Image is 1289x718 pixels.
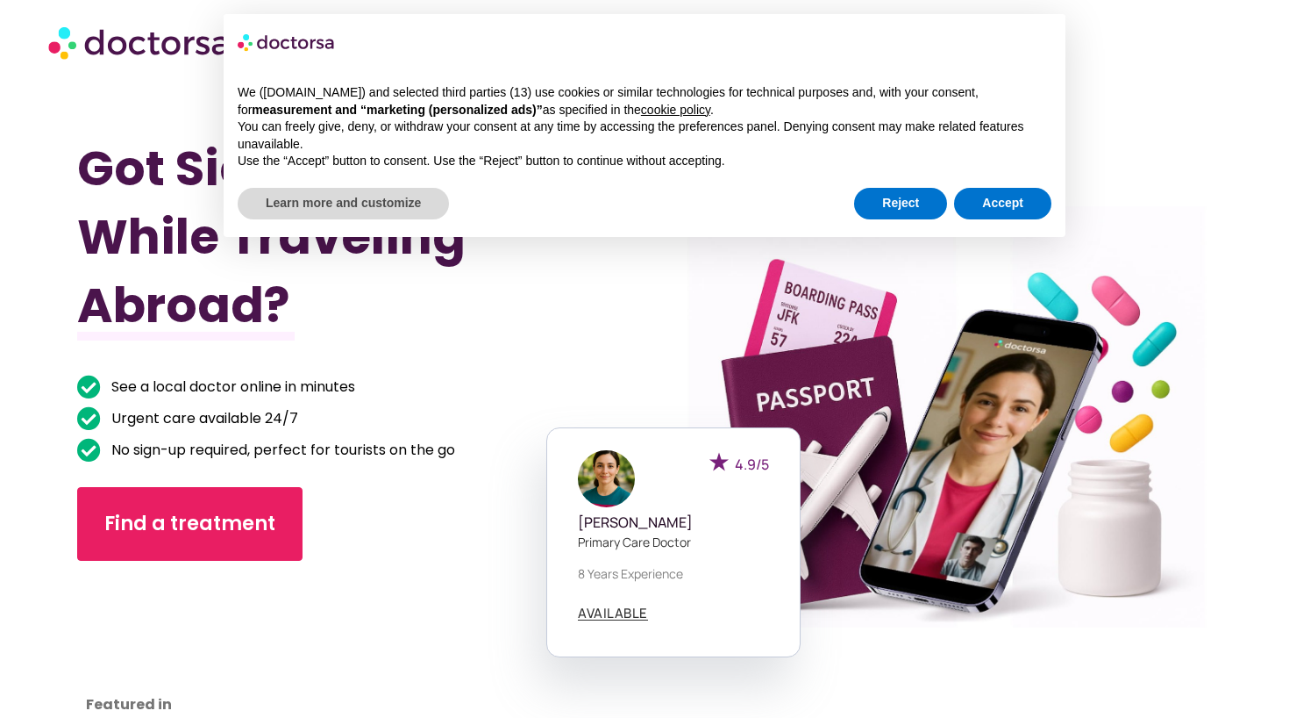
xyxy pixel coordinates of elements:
button: Reject [854,188,947,219]
span: Urgent care available 24/7 [107,406,298,431]
p: Primary care doctor [578,533,769,551]
button: Learn more and customize [238,188,449,219]
span: Find a treatment [104,510,275,538]
p: 8 years experience [578,564,769,583]
span: 4.9/5 [735,455,769,474]
img: logo [238,28,336,56]
h5: [PERSON_NAME] [578,514,769,531]
p: Use the “Accept” button to consent. Use the “Reject” button to continue without accepting. [238,153,1051,170]
button: Accept [954,188,1051,219]
a: Find a treatment [77,487,303,561]
span: See a local doctor online in minutes [107,375,355,399]
span: AVAILABLE [578,607,648,620]
p: You can freely give, deny, or withdraw your consent at any time by accessing the preferences pane... [238,118,1051,153]
p: We ([DOMAIN_NAME]) and selected third parties (13) use cookies or similar technologies for techni... [238,84,1051,118]
strong: measurement and “marketing (personalized ads)” [252,103,542,117]
span: No sign-up required, perfect for tourists on the go [107,438,455,463]
strong: Featured in [86,694,172,714]
a: cookie policy [641,103,710,117]
h1: Got Sick While Traveling Abroad? [77,134,559,340]
a: AVAILABLE [578,607,648,621]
